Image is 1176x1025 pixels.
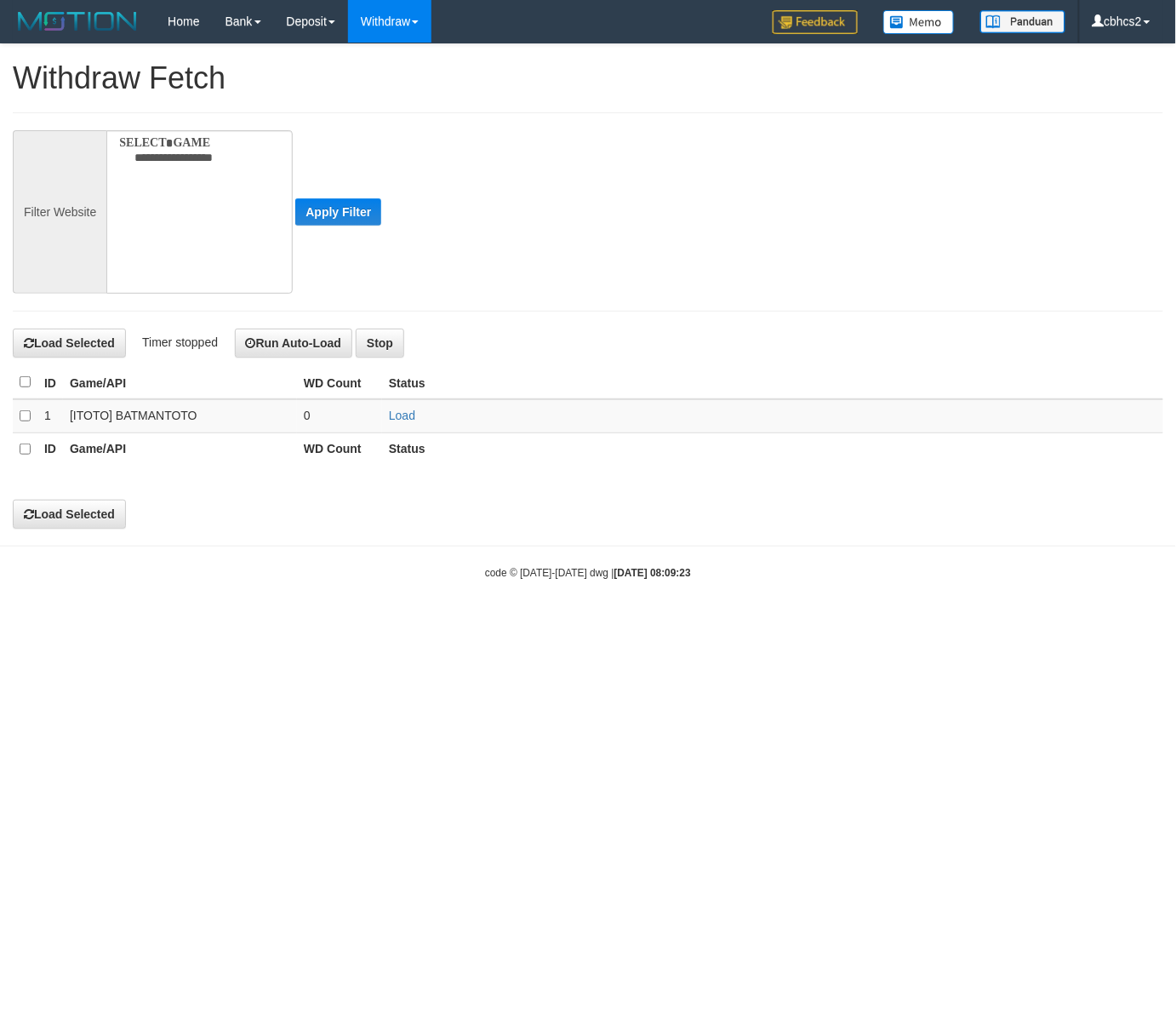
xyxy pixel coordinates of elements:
a: Load [389,409,415,422]
th: ID [37,366,63,399]
img: panduan.png [980,10,1065,33]
td: 1 [37,399,63,433]
td: [ITOTO] BATMANTOTO [63,399,297,433]
button: Apply Filter [295,198,381,226]
img: Button%20Memo.svg [883,10,955,34]
th: WD Count [297,433,382,467]
th: Status [382,366,1163,399]
th: Game/API [63,366,297,399]
span: 0 [304,409,311,422]
span: Timer stopped [142,335,218,349]
strong: [DATE] 08:09:23 [614,567,691,579]
button: Load Selected [13,500,126,529]
button: Stop [356,329,404,358]
th: Game/API [63,433,297,467]
button: Run Auto-Load [235,329,353,358]
img: Feedback.jpg [773,10,858,34]
th: Status [382,433,1163,467]
small: code © [DATE]-[DATE] dwg | [485,567,691,579]
img: MOTION_logo.png [13,9,142,34]
button: Load Selected [13,329,126,358]
h1: Withdraw Fetch [13,61,1163,95]
div: Filter Website [13,130,106,295]
th: WD Count [297,366,382,399]
th: ID [37,433,63,467]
